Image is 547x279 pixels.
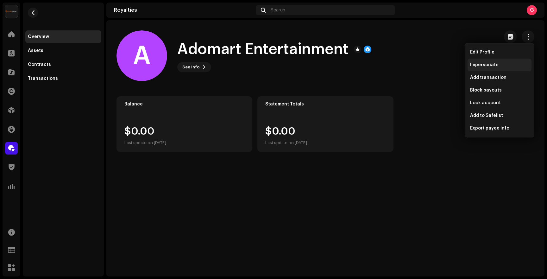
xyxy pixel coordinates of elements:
div: G [527,5,537,15]
re-o-card-value: Balance [116,96,252,152]
re-m-nav-item: Assets [25,44,101,57]
re-m-nav-item: Overview [25,30,101,43]
div: Balance [124,102,244,107]
span: Edit Profile [470,50,494,55]
div: A [116,30,167,81]
img: 0c83fa6b-fe7a-4d9f-997f-5ab2fec308a3 [5,5,18,18]
span: Block payouts [470,88,502,93]
div: Statement Totals [265,102,385,107]
div: Contracts [28,62,51,67]
span: Impersonate [470,62,499,67]
re-m-nav-item: Contracts [25,58,101,71]
span: Export payee info [470,126,509,131]
re-m-nav-item: Transactions [25,72,101,85]
h1: Adomart Entertainment [177,39,349,60]
div: Last update on [DATE] [124,139,166,147]
button: See Info [177,62,211,72]
div: Overview [28,34,49,39]
span: See Info [182,61,200,73]
div: Royalties [114,8,253,13]
span: Search [271,8,285,13]
re-o-card-value: Statement Totals [257,96,393,152]
span: Add to Safelist [470,113,503,118]
span: Lock account [470,100,501,105]
div: Transactions [28,76,58,81]
span: Add transaction [470,75,506,80]
div: Last update on [DATE] [265,139,307,147]
div: Assets [28,48,43,53]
